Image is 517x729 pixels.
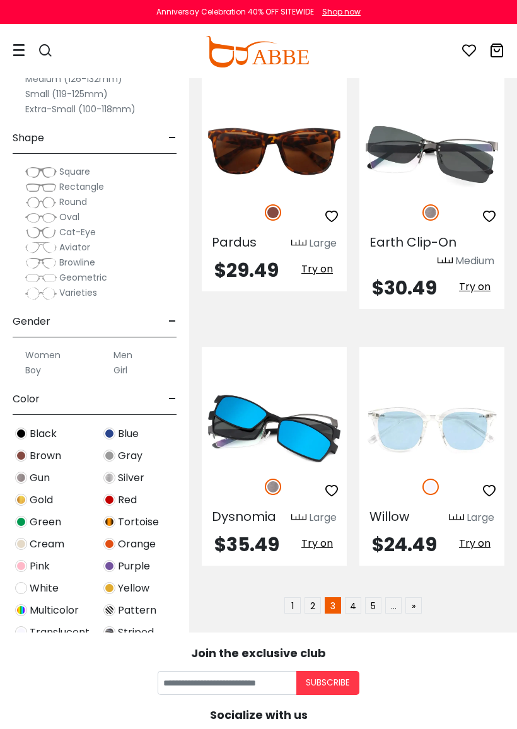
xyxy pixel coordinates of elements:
[158,671,296,695] input: Your email
[325,597,341,614] span: 3
[59,165,90,178] span: Square
[30,559,50,574] span: Pink
[13,306,50,337] span: Gender
[316,6,361,17] a: Shop now
[103,604,115,616] img: Pattern
[118,537,156,552] span: Orange
[372,531,437,558] span: $24.49
[103,582,115,594] img: Yellow
[296,671,359,695] button: Subscribe
[103,538,115,550] img: Orange
[455,254,494,269] div: Medium
[385,597,402,614] span: …
[345,597,361,614] a: 4
[322,6,361,18] div: Shop now
[15,472,27,484] img: Gun
[301,262,333,276] span: Try on
[168,306,177,337] span: -
[30,470,50,486] span: Gun
[359,392,504,465] img: Translucent Willow - Acetate ,Universal Bridge Fit
[365,597,381,614] a: 5
[214,531,279,558] span: $35.49
[206,36,309,67] img: abbeglasses.com
[118,426,139,441] span: Blue
[214,257,279,284] span: $29.49
[59,180,104,193] span: Rectangle
[15,450,27,462] img: Brown
[59,226,96,238] span: Cat-Eye
[15,516,27,528] img: Green
[455,279,494,295] button: Try on
[202,118,347,190] img: Brown Pardus - TR ,Universal Bridge Fit
[103,626,115,638] img: Striped
[455,535,494,552] button: Try on
[309,236,337,251] div: Large
[30,581,59,596] span: White
[291,513,306,523] img: size ruler
[15,604,27,616] img: Multicolor
[118,559,150,574] span: Purple
[438,257,453,266] img: size ruler
[59,286,97,299] span: Varieties
[103,494,115,506] img: Red
[212,508,276,525] span: Dysnomia
[118,515,159,530] span: Tortoise
[25,257,57,269] img: Browline.png
[301,536,333,551] span: Try on
[118,493,137,508] span: Red
[25,363,41,378] label: Boy
[30,493,53,508] span: Gold
[25,181,57,194] img: Rectangle.png
[459,279,491,294] span: Try on
[298,261,337,277] button: Try on
[103,428,115,440] img: Blue
[459,536,491,551] span: Try on
[103,472,115,484] img: Silver
[15,626,27,638] img: Translucent
[59,271,107,284] span: Geometric
[298,535,337,552] button: Try on
[15,494,27,506] img: Gold
[30,448,61,464] span: Brown
[25,211,57,224] img: Oval.png
[168,123,177,153] span: -
[103,516,115,528] img: Tortoise
[30,537,64,552] span: Cream
[118,603,156,618] span: Pattern
[284,597,301,614] a: 1
[422,204,439,221] img: Gun
[118,470,144,486] span: Silver
[15,560,27,572] img: Pink
[30,625,90,640] span: Translucent
[372,274,437,301] span: $30.49
[30,515,61,530] span: Green
[103,560,115,572] img: Purple
[291,239,306,248] img: size ruler
[15,582,27,594] img: White
[25,226,57,239] img: Cat-Eye.png
[305,597,321,614] a: 2
[25,287,57,300] img: Varieties.png
[25,272,57,284] img: Geometric.png
[202,392,347,465] img: Gun Dysnomia - Combination ,Adjust Nose Pads
[118,625,154,640] span: Striped
[118,581,149,596] span: Yellow
[359,118,504,190] img: Gun Earth Clip-On - Metal ,Adjust Nose Pads
[405,597,422,614] a: »
[118,448,142,464] span: Gray
[265,479,281,495] img: Gun
[103,450,115,462] img: Gray
[25,86,108,102] label: Small (119-125mm)
[25,196,57,209] img: Round.png
[309,510,337,525] div: Large
[25,166,57,178] img: Square.png
[25,71,122,86] label: Medium (126-132mm)
[113,347,132,363] label: Men
[30,426,57,441] span: Black
[9,706,508,723] div: Socialize with us
[113,363,127,378] label: Girl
